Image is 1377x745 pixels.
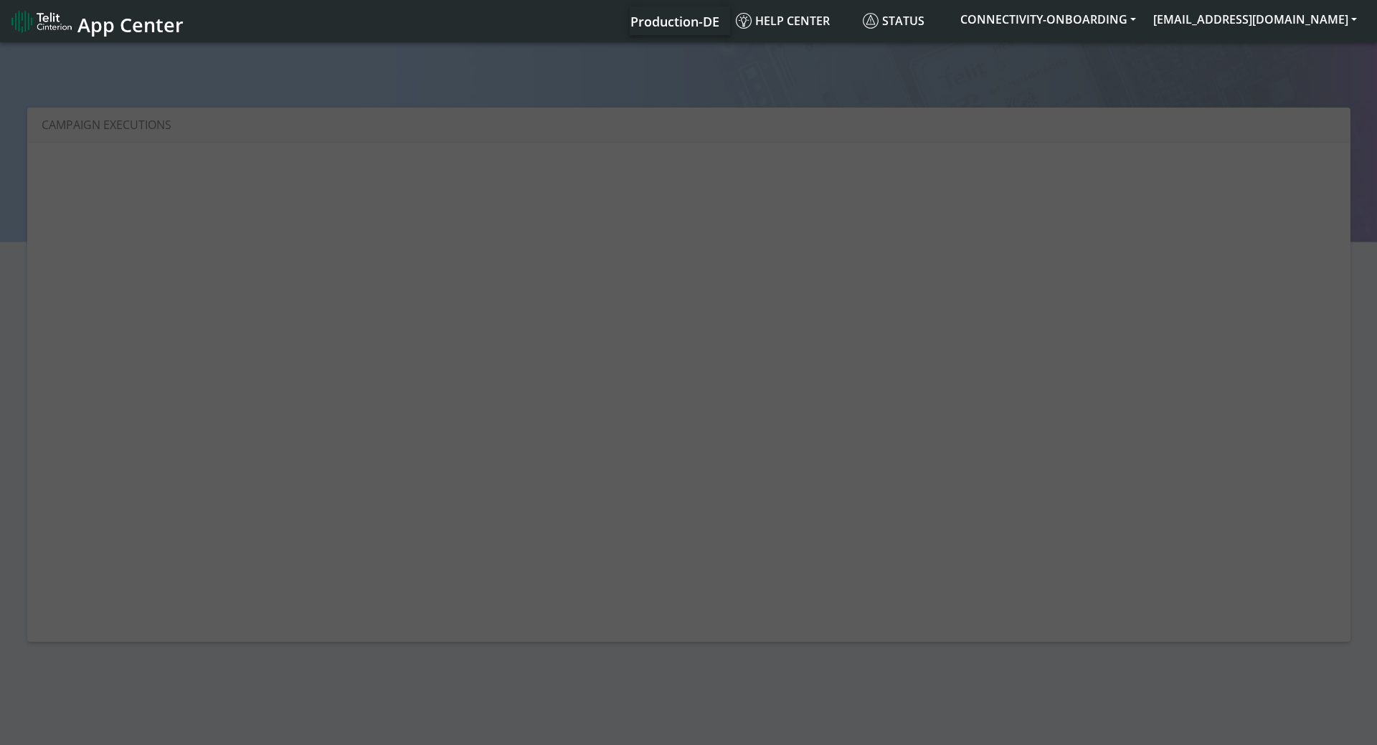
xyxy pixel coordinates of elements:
a: Help center [730,6,857,35]
span: Production-DE [630,13,719,30]
button: CONNECTIVITY-ONBOARDING [952,6,1145,32]
span: App Center [77,11,184,38]
span: Help center [736,13,830,29]
span: Status [863,13,924,29]
a: App Center [11,6,181,37]
a: Your current platform instance [630,6,719,35]
a: Status [857,6,952,35]
img: knowledge.svg [736,13,752,29]
img: logo-telit-cinterion-gw-new.png [11,10,72,33]
button: [EMAIL_ADDRESS][DOMAIN_NAME] [1145,6,1366,32]
img: status.svg [863,13,879,29]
